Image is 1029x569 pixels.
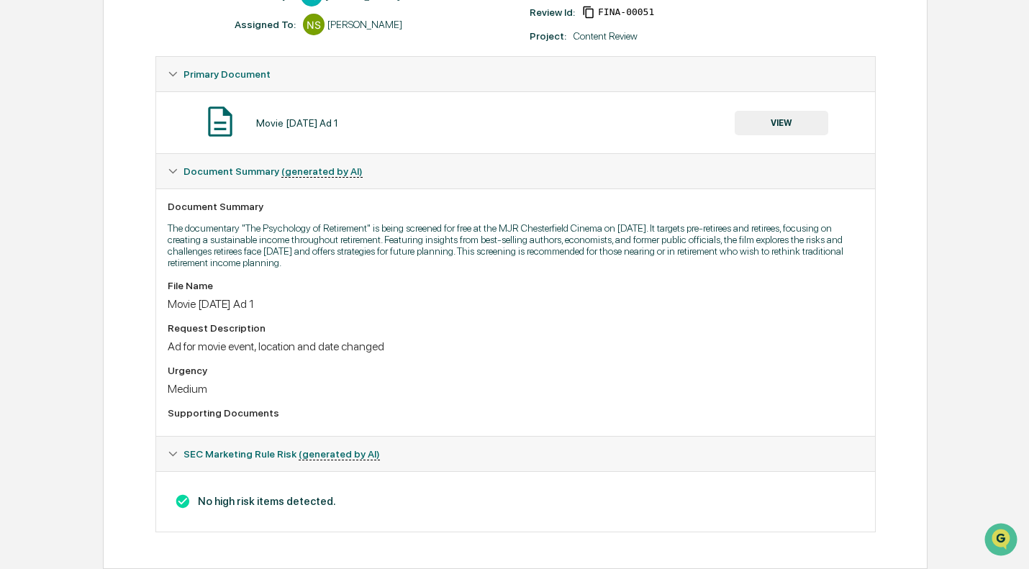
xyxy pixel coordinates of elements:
[256,117,338,129] div: Movie [DATE] Ad 1
[168,340,863,353] div: Ad for movie event, location and date changed
[156,57,875,91] div: Primary Document
[327,19,402,30] div: [PERSON_NAME]
[29,181,93,196] span: Preclearance
[183,448,380,460] span: SEC Marketing Rule Risk
[530,6,575,18] div: Review Id:
[183,68,271,80] span: Primary Document
[235,19,296,30] div: Assigned To:
[119,181,178,196] span: Attestations
[299,448,380,460] u: (generated by AI)
[168,382,863,396] div: Medium
[14,110,40,136] img: 1746055101610-c473b297-6a78-478c-a979-82029cc54cd1
[156,91,875,153] div: Primary Document
[168,493,863,509] h3: No high risk items detected.
[14,30,262,53] p: How can we help?
[156,471,875,532] div: Document Summary (generated by AI)
[281,165,363,178] u: (generated by AI)
[9,176,99,201] a: 🖐️Preclearance
[14,183,26,194] div: 🖐️
[530,30,566,42] div: Project:
[49,110,236,124] div: Start new chat
[598,6,654,18] span: b1e45f55-20cc-4a23-a3c8-99acd99e4aac
[168,365,863,376] div: Urgency
[183,165,363,177] span: Document Summary
[303,14,325,35] div: NS
[735,111,828,135] button: VIEW
[156,188,875,436] div: Document Summary (generated by AI)
[168,222,863,268] p: The documentary "The Psychology of Retirement" is being screened for free at the MJR Chesterfield...
[168,280,863,291] div: File Name
[99,176,184,201] a: 🗄️Attestations
[29,209,91,223] span: Data Lookup
[983,522,1022,560] iframe: Open customer support
[101,243,174,255] a: Powered byPylon
[168,407,863,419] div: Supporting Documents
[245,114,262,132] button: Start new chat
[49,124,182,136] div: We're available if you need us!
[168,201,863,212] div: Document Summary
[168,322,863,334] div: Request Description
[168,297,863,311] div: Movie [DATE] Ad 1
[156,154,875,188] div: Document Summary (generated by AI)
[143,244,174,255] span: Pylon
[14,210,26,222] div: 🔎
[574,30,638,42] div: Content Review
[9,203,96,229] a: 🔎Data Lookup
[156,437,875,471] div: SEC Marketing Rule Risk (generated by AI)
[104,183,116,194] div: 🗄️
[202,104,238,140] img: Document Icon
